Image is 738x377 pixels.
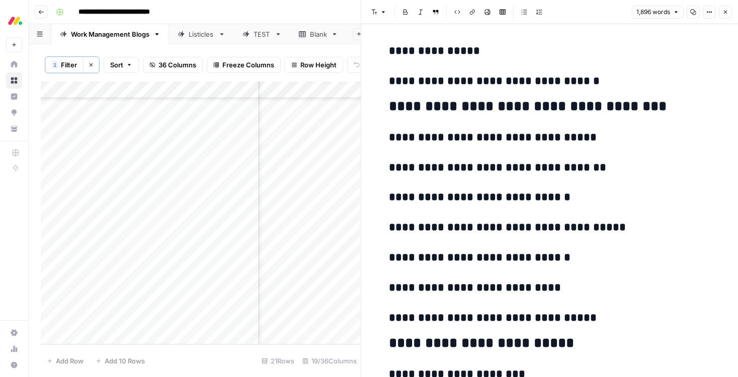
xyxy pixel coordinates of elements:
button: 1,896 words [632,6,684,19]
span: Row Height [300,60,337,70]
a: Browse [6,72,22,88]
button: Sort [104,57,139,73]
div: Work Management Blogs [71,29,149,39]
span: Filter [61,60,77,70]
a: TEST [234,24,290,44]
a: Your Data [6,121,22,137]
button: Freeze Columns [207,57,281,73]
span: Freeze Columns [222,60,274,70]
span: 1 [53,61,56,69]
span: 36 Columns [158,60,196,70]
div: 21 Rows [258,353,298,369]
button: 36 Columns [143,57,203,73]
a: Work Management Blogs [51,24,169,44]
span: Add Row [56,356,84,366]
button: Row Height [285,57,343,73]
a: Home [6,56,22,72]
div: 19/36 Columns [298,353,361,369]
button: Help + Support [6,357,22,373]
div: 1 [52,61,58,69]
div: Blank [310,29,327,39]
button: Workspace: Monday.com [6,8,22,33]
button: Add Row [41,353,90,369]
div: TEST [254,29,271,39]
a: Usage [6,341,22,357]
a: Settings [6,325,22,341]
span: Add 10 Rows [105,356,145,366]
a: Blank [290,24,347,44]
img: Monday.com Logo [6,12,24,30]
a: Opportunities [6,105,22,121]
span: Sort [110,60,123,70]
button: Add 10 Rows [90,353,151,369]
button: 1Filter [45,57,83,73]
div: Listicles [189,29,214,39]
a: Listicles [169,24,234,44]
a: Insights [6,88,22,105]
span: 1,896 words [636,8,670,17]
